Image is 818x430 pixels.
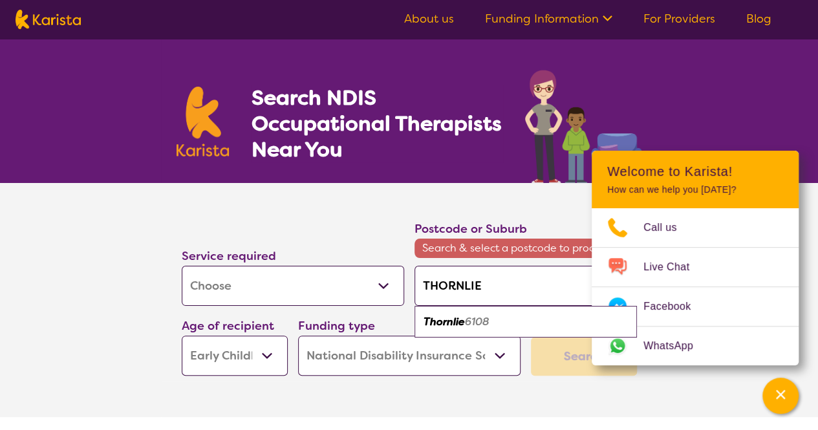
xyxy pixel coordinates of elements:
[414,266,637,306] input: Type
[404,11,454,27] a: About us
[251,85,502,162] h1: Search NDIS Occupational Therapists Near You
[643,336,709,356] span: WhatsApp
[607,164,783,179] h2: Welcome to Karista!
[592,327,799,365] a: Web link opens in a new tab.
[643,218,693,237] span: Call us
[592,208,799,365] ul: Choose channel
[485,11,612,27] a: Funding Information
[643,257,705,277] span: Live Chat
[643,297,706,316] span: Facebook
[414,239,637,258] span: Search & select a postcode to proceed
[424,315,465,328] em: Thornlie
[182,248,276,264] label: Service required
[607,184,783,195] p: How can we help you [DATE]?
[182,318,274,334] label: Age of recipient
[414,221,527,237] label: Postcode or Suburb
[746,11,771,27] a: Blog
[643,11,715,27] a: For Providers
[762,378,799,414] button: Channel Menu
[525,70,642,183] img: occupational-therapy
[298,318,375,334] label: Funding type
[592,151,799,365] div: Channel Menu
[177,87,230,156] img: Karista logo
[16,10,81,29] img: Karista logo
[465,315,490,328] em: 6108
[421,310,630,334] div: Thornlie 6108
